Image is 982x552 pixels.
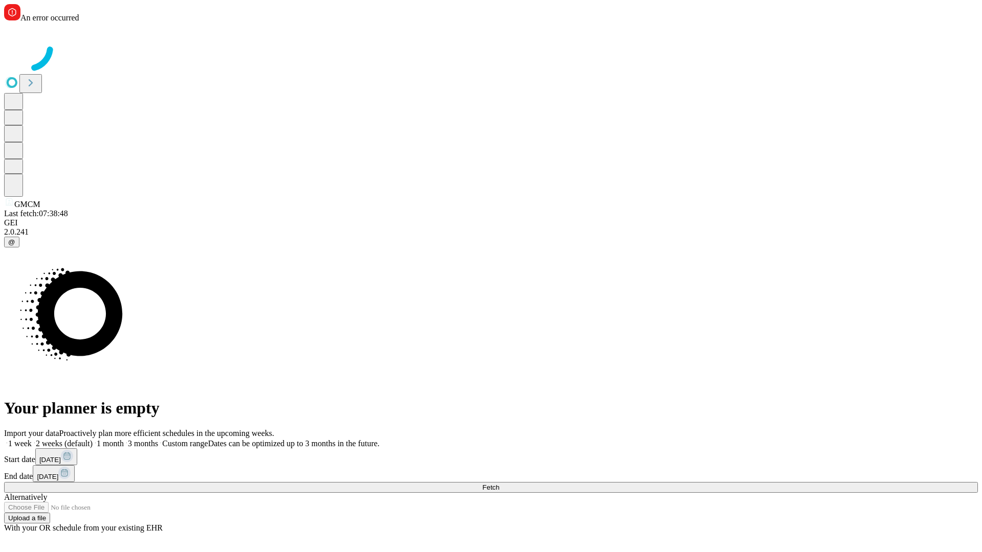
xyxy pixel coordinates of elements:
[14,200,40,209] span: GMCM
[20,13,79,22] span: An error occurred
[8,238,15,246] span: @
[4,209,68,218] span: Last fetch: 07:38:48
[4,227,978,237] div: 2.0.241
[162,439,208,448] span: Custom range
[4,523,163,532] span: With your OR schedule from your existing EHR
[36,439,93,448] span: 2 weeks (default)
[4,237,19,247] button: @
[4,429,59,438] span: Import your data
[4,513,50,523] button: Upload a file
[39,456,61,464] span: [DATE]
[128,439,158,448] span: 3 months
[4,399,978,418] h1: Your planner is empty
[4,448,978,465] div: Start date
[4,482,978,493] button: Fetch
[37,473,58,480] span: [DATE]
[97,439,124,448] span: 1 month
[208,439,380,448] span: Dates can be optimized up to 3 months in the future.
[4,465,978,482] div: End date
[4,493,47,501] span: Alternatively
[482,484,499,491] span: Fetch
[4,218,978,227] div: GEI
[59,429,274,438] span: Proactively plan more efficient schedules in the upcoming weeks.
[35,448,77,465] button: [DATE]
[8,439,32,448] span: 1 week
[33,465,75,482] button: [DATE]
